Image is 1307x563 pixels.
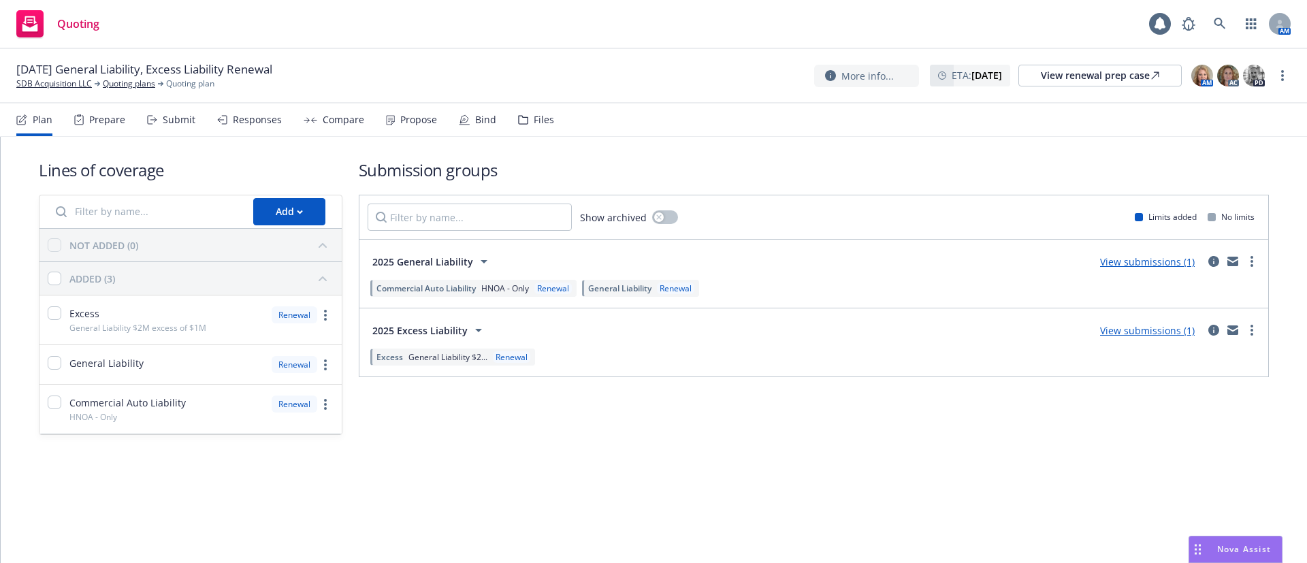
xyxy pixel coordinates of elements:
[372,255,473,269] span: 2025 General Liability
[1225,322,1241,338] a: mail
[534,114,554,125] div: Files
[1208,211,1255,223] div: No limits
[368,248,497,275] button: 2025 General Liability
[11,5,105,43] a: Quoting
[69,234,334,256] button: NOT ADDED (0)
[1274,67,1291,84] a: more
[359,159,1269,181] h1: Submission groups
[323,114,364,125] div: Compare
[1018,65,1182,86] a: View renewal prep case
[580,210,647,225] span: Show archived
[16,61,272,78] span: [DATE] General Liability, Excess Liability Renewal
[57,18,99,29] span: Quoting
[317,357,334,373] a: more
[1243,65,1265,86] img: photo
[841,69,894,83] span: More info...
[166,78,214,90] span: Quoting plan
[1100,255,1195,268] a: View submissions (1)
[272,306,317,323] div: Renewal
[1175,10,1202,37] a: Report a Bug
[1217,65,1239,86] img: photo
[481,283,529,294] span: HNOA - Only
[163,114,195,125] div: Submit
[493,351,530,363] div: Renewal
[69,356,144,370] span: General Liability
[1206,322,1222,338] a: circleInformation
[368,204,572,231] input: Filter by name...
[372,323,468,338] span: 2025 Excess Liability
[69,411,117,423] span: HNOA - Only
[1206,10,1233,37] a: Search
[952,68,1002,82] span: ETA :
[69,396,186,410] span: Commercial Auto Liability
[69,322,206,334] span: General Liability $2M excess of $1M
[534,283,572,294] div: Renewal
[317,307,334,323] a: more
[89,114,125,125] div: Prepare
[69,306,99,321] span: Excess
[69,238,138,253] div: NOT ADDED (0)
[1225,253,1241,270] a: mail
[69,268,334,289] button: ADDED (3)
[39,159,342,181] h1: Lines of coverage
[408,351,487,363] span: General Liability $2...
[475,114,496,125] div: Bind
[276,199,303,225] div: Add
[1135,211,1197,223] div: Limits added
[1217,543,1271,555] span: Nova Assist
[33,114,52,125] div: Plan
[588,283,651,294] span: General Liability
[1244,322,1260,338] a: more
[1189,536,1206,562] div: Drag to move
[233,114,282,125] div: Responses
[1189,536,1282,563] button: Nova Assist
[400,114,437,125] div: Propose
[16,78,92,90] a: SDB Acquisition LLC
[1206,253,1222,270] a: circleInformation
[368,317,491,344] button: 2025 Excess Liability
[1244,253,1260,270] a: more
[814,65,919,87] button: More info...
[1191,65,1213,86] img: photo
[69,272,115,286] div: ADDED (3)
[253,198,325,225] button: Add
[971,69,1002,82] strong: [DATE]
[376,283,476,294] span: Commercial Auto Liability
[1041,65,1159,86] div: View renewal prep case
[1238,10,1265,37] a: Switch app
[48,198,245,225] input: Filter by name...
[272,356,317,373] div: Renewal
[657,283,694,294] div: Renewal
[376,351,403,363] span: Excess
[317,396,334,413] a: more
[1100,324,1195,337] a: View submissions (1)
[103,78,155,90] a: Quoting plans
[272,396,317,413] div: Renewal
